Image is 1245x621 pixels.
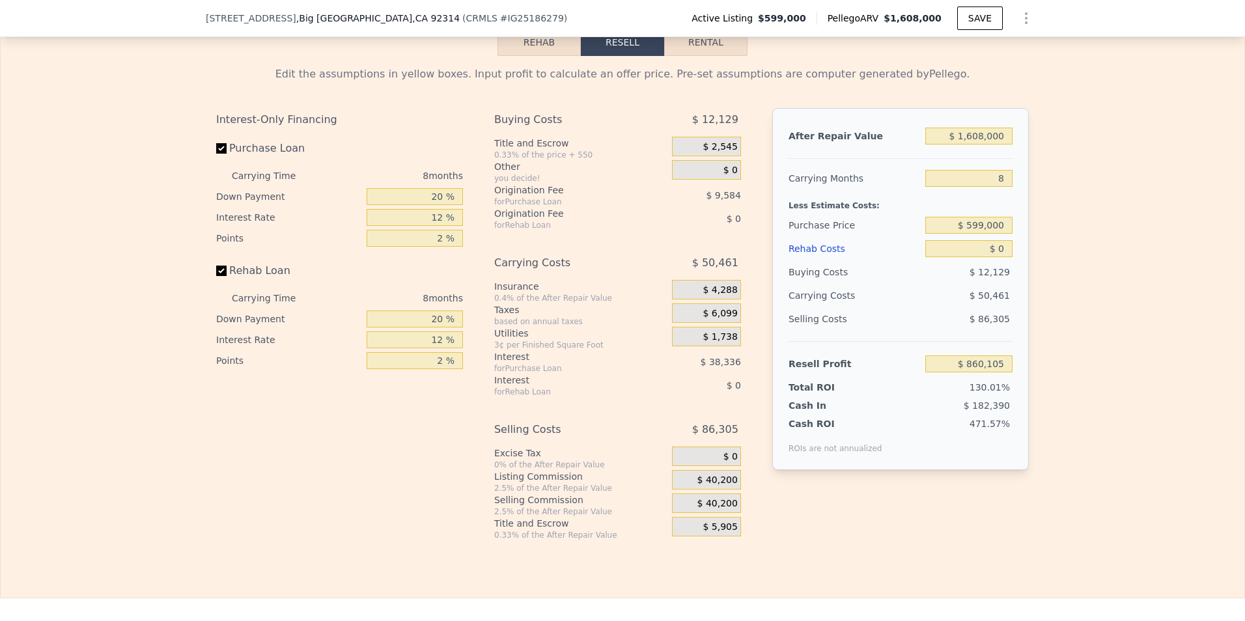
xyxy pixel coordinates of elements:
span: $ 86,305 [692,418,738,441]
div: 0.33% of the After Repair Value [494,530,667,540]
div: Carrying Time [232,165,316,186]
div: Interest [494,350,639,363]
div: Listing Commission [494,470,667,483]
span: $ 40,200 [697,498,738,510]
div: Cash ROI [789,417,882,430]
span: $ 86,305 [970,314,1010,324]
label: Purchase Loan [216,137,361,160]
div: Interest [494,374,639,387]
span: 130.01% [970,382,1010,393]
div: Resell Profit [789,352,920,376]
button: Rehab [497,29,581,56]
div: 3¢ per Finished Square Foot [494,340,667,350]
label: Rehab Loan [216,259,361,283]
span: $599,000 [758,12,806,25]
div: Rehab Costs [789,237,920,260]
div: Carrying Months [789,167,920,190]
div: for Purchase Loan [494,363,639,374]
input: Rehab Loan [216,266,227,276]
div: based on annual taxes [494,316,667,327]
div: Other [494,160,667,173]
button: Rental [664,29,748,56]
div: Selling Costs [494,418,639,441]
div: Title and Escrow [494,517,667,530]
span: $ 4,288 [703,284,737,296]
div: Interest Rate [216,329,361,350]
div: Interest-Only Financing [216,108,463,131]
div: 0.33% of the price + 550 [494,150,667,160]
button: Resell [581,29,664,56]
span: $1,608,000 [884,13,942,23]
span: $ 0 [723,165,738,176]
div: Points [216,350,361,371]
span: # IG25186279 [500,13,564,23]
button: SAVE [957,7,1003,30]
div: Carrying Costs [494,251,639,275]
span: CRMLS [466,13,497,23]
div: 2.5% of the After Repair Value [494,483,667,493]
div: Selling Commission [494,493,667,506]
div: 2.5% of the After Repair Value [494,506,667,517]
div: Carrying Time [232,288,316,309]
div: After Repair Value [789,124,920,148]
span: [STREET_ADDRESS] [206,12,296,25]
div: 0.4% of the After Repair Value [494,293,667,303]
div: Carrying Costs [789,284,870,307]
span: $ 12,129 [692,108,738,131]
div: Buying Costs [789,260,920,284]
div: Taxes [494,303,667,316]
div: Edit the assumptions in yellow boxes. Input profit to calculate an offer price. Pre-set assumptio... [216,66,1029,82]
div: Buying Costs [494,108,639,131]
div: 8 months [322,165,463,186]
span: , Big [GEOGRAPHIC_DATA] [296,12,460,25]
span: $ 182,390 [964,400,1010,411]
span: $ 50,461 [692,251,738,275]
div: 8 months [322,288,463,309]
div: ( ) [462,12,567,25]
div: Origination Fee [494,207,639,220]
div: for Rehab Loan [494,387,639,397]
span: $ 38,336 [701,357,741,367]
span: $ 0 [723,451,738,463]
div: Utilities [494,327,667,340]
span: $ 9,584 [706,190,740,200]
input: Purchase Loan [216,143,227,154]
div: for Rehab Loan [494,220,639,230]
div: ROIs are not annualized [789,430,882,454]
span: $ 0 [727,380,741,391]
div: Selling Costs [789,307,920,331]
div: Purchase Price [789,214,920,237]
div: 0% of the After Repair Value [494,460,667,470]
button: Show Options [1013,5,1039,31]
span: $ 12,129 [970,267,1010,277]
div: Insurance [494,280,667,293]
div: you decide! [494,173,667,184]
span: $ 1,738 [703,331,737,343]
div: Excise Tax [494,447,667,460]
div: Less Estimate Costs: [789,190,1013,214]
div: Origination Fee [494,184,639,197]
span: Active Listing [692,12,758,25]
span: $ 50,461 [970,290,1010,301]
span: $ 5,905 [703,521,737,533]
span: Pellego ARV [828,12,884,25]
div: Points [216,228,361,249]
span: $ 2,545 [703,141,737,153]
span: $ 6,099 [703,308,737,320]
div: Down Payment [216,309,361,329]
div: Title and Escrow [494,137,667,150]
div: Interest Rate [216,207,361,228]
div: Total ROI [789,381,870,394]
span: $ 40,200 [697,475,738,486]
div: for Purchase Loan [494,197,639,207]
div: Cash In [789,399,870,412]
span: 471.57% [970,419,1010,429]
div: Down Payment [216,186,361,207]
span: , CA 92314 [412,13,460,23]
span: $ 0 [727,214,741,224]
